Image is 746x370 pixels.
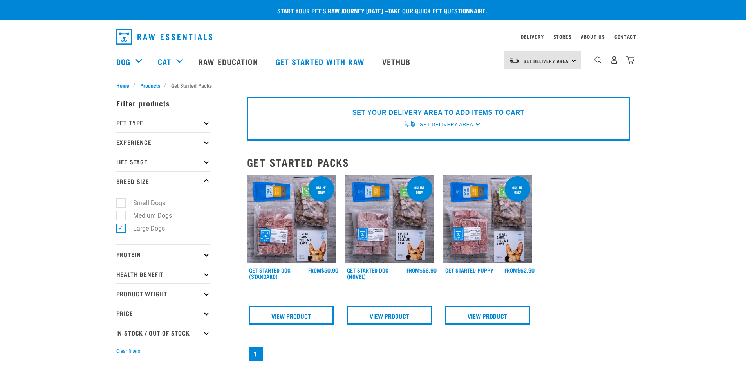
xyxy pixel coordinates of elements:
p: Price [116,303,210,323]
span: FROM [308,269,321,271]
div: online only [407,182,432,198]
p: Product Weight [116,283,210,303]
span: Set Delivery Area [524,60,569,62]
p: Filter products [116,93,210,113]
a: Get Started Dog (Novel) [347,269,388,278]
p: Breed Size [116,171,210,191]
img: NPS Puppy Update [443,175,532,264]
img: van-moving.png [403,120,416,128]
a: View Product [445,306,530,325]
div: $62.90 [504,267,535,273]
a: Get Started Puppy [445,269,493,271]
nav: breadcrumbs [116,81,630,89]
span: Products [140,81,160,89]
a: Stores [553,35,572,38]
p: Health Benefit [116,264,210,283]
span: Home [116,81,129,89]
img: Raw Essentials Logo [116,29,212,45]
a: Products [136,81,164,89]
a: Raw Education [191,46,267,77]
a: Page 1 [249,347,263,361]
a: Delivery [521,35,544,38]
a: Dog [116,56,130,67]
h2: Get Started Packs [247,156,630,168]
p: SET YOUR DELIVERY AREA TO ADD ITEMS TO CART [352,108,524,117]
a: About Us [581,35,605,38]
nav: dropdown navigation [110,26,636,48]
p: Life Stage [116,152,210,171]
p: Pet Type [116,113,210,132]
div: online only [309,182,334,198]
a: Get Started Dog (Standard) [249,269,291,278]
span: FROM [406,269,419,271]
img: home-icon-1@2x.png [594,56,602,64]
span: FROM [504,269,517,271]
label: Large Dogs [121,224,168,233]
a: Home [116,81,134,89]
p: Experience [116,132,210,152]
nav: pagination [247,346,630,363]
a: Get started with Raw [268,46,374,77]
a: View Product [347,306,432,325]
button: Clear filters [116,348,140,355]
p: Protein [116,244,210,264]
label: Medium Dogs [121,211,175,220]
img: van-moving.png [509,57,520,64]
img: NSP Dog Novel Update [345,175,434,264]
p: In Stock / Out Of Stock [116,323,210,342]
div: $56.90 [406,267,437,273]
img: NSP Dog Standard Update [247,175,336,264]
img: user.png [610,56,618,64]
a: View Product [249,306,334,325]
a: Vethub [374,46,421,77]
div: online only [505,182,530,198]
a: Cat [158,56,171,67]
img: home-icon@2x.png [626,56,634,64]
a: take our quick pet questionnaire. [388,9,487,12]
div: $50.90 [308,267,338,273]
span: Set Delivery Area [420,122,473,127]
label: Small Dogs [121,198,168,208]
a: Contact [614,35,636,38]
